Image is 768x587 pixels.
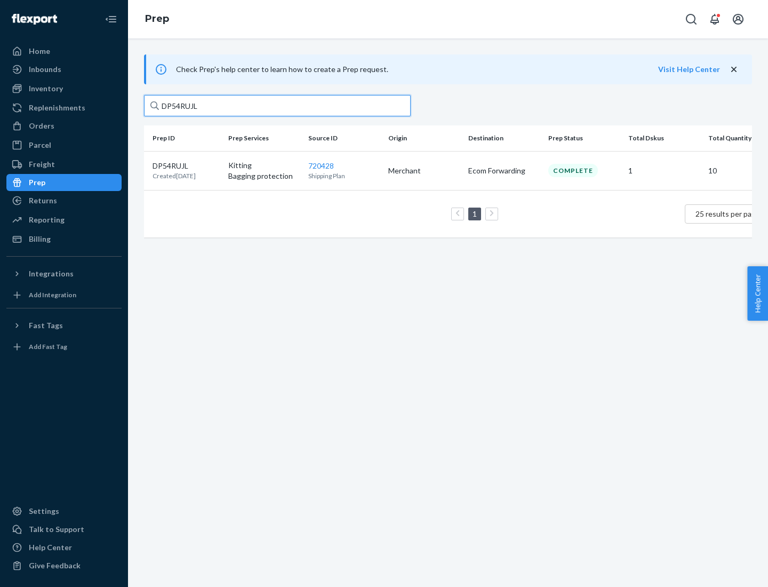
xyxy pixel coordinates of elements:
[704,9,725,30] button: Open notifications
[6,99,122,116] a: Replenishments
[6,43,122,60] a: Home
[6,137,122,154] a: Parcel
[6,557,122,574] button: Give Feedback
[6,61,122,78] a: Inbounds
[176,65,388,74] span: Check Prep's help center to learn how to create a Prep request.
[628,165,700,176] p: 1
[388,165,460,176] p: Merchant
[6,174,122,191] a: Prep
[100,9,122,30] button: Close Navigation
[137,4,178,35] ol: breadcrumbs
[6,521,122,538] a: Talk to Support
[464,125,544,151] th: Destination
[29,102,85,113] div: Replenishments
[729,64,739,75] button: close
[727,9,749,30] button: Open account menu
[6,539,122,556] a: Help Center
[29,524,84,535] div: Talk to Support
[29,290,76,299] div: Add Integration
[468,165,540,176] p: Ecom Forwarding
[548,164,598,177] div: Complete
[29,342,67,351] div: Add Fast Tag
[29,195,57,206] div: Returns
[29,268,74,279] div: Integrations
[6,503,122,520] a: Settings
[308,171,380,180] p: Shipping Plan
[6,231,122,248] a: Billing
[681,9,702,30] button: Open Search Box
[29,83,63,94] div: Inventory
[228,171,300,181] p: Bagging protection
[29,506,59,517] div: Settings
[144,125,224,151] th: Prep ID
[6,287,122,304] a: Add Integration
[658,64,720,75] button: Visit Help Center
[153,161,196,171] p: DP54RUJL
[6,211,122,228] a: Reporting
[747,266,768,321] button: Help Center
[29,64,61,75] div: Inbounds
[29,234,51,244] div: Billing
[544,125,624,151] th: Prep Status
[153,171,196,180] p: Created [DATE]
[6,117,122,134] a: Orders
[29,320,63,331] div: Fast Tags
[29,121,54,131] div: Orders
[6,317,122,334] button: Fast Tags
[144,95,411,116] input: Search prep jobs
[29,542,72,553] div: Help Center
[12,14,57,25] img: Flexport logo
[29,46,50,57] div: Home
[29,140,51,150] div: Parcel
[384,125,464,151] th: Origin
[29,159,55,170] div: Freight
[6,80,122,97] a: Inventory
[304,125,384,151] th: Source ID
[228,160,300,171] p: Kitting
[6,265,122,282] button: Integrations
[624,125,704,151] th: Total Dskus
[29,560,81,571] div: Give Feedback
[470,209,479,218] a: Page 1 is your current page
[308,161,334,170] a: 720428
[6,156,122,173] a: Freight
[6,192,122,209] a: Returns
[29,215,65,225] div: Reporting
[6,338,122,355] a: Add Fast Tag
[145,13,169,25] a: Prep
[695,209,760,218] span: 25 results per page
[224,125,304,151] th: Prep Services
[29,177,45,188] div: Prep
